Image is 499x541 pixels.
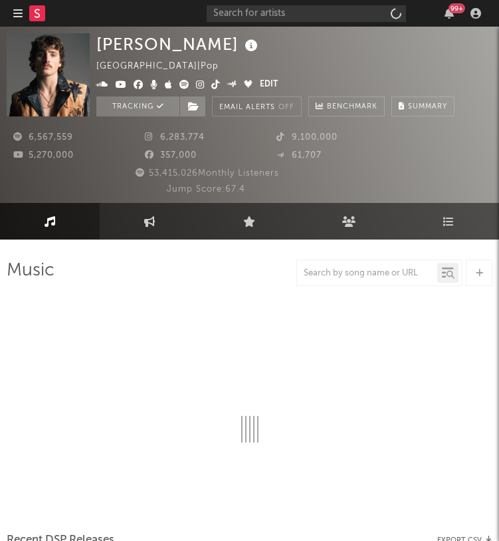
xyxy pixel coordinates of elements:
[96,59,249,75] div: [GEOGRAPHIC_DATA] | Pop
[308,96,385,116] a: Benchmark
[167,185,245,194] span: Jump Score: 67.4
[260,77,278,93] button: Edit
[13,133,73,142] span: 6,567,559
[96,96,179,116] button: Tracking
[445,8,454,19] button: 99+
[212,96,302,116] button: Email AlertsOff
[276,133,338,142] span: 9,100,000
[96,33,261,55] div: [PERSON_NAME]
[449,3,465,13] div: 99 +
[327,99,377,115] span: Benchmark
[278,104,294,111] em: Off
[145,151,197,160] span: 357,000
[391,96,454,116] button: Summary
[13,151,74,160] span: 5,270,000
[408,103,447,110] span: Summary
[134,169,279,178] span: 53,415,026 Monthly Listeners
[207,5,406,22] input: Search for artists
[145,133,205,142] span: 6,283,774
[297,268,437,279] input: Search by song name or URL
[276,151,322,160] span: 61,707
